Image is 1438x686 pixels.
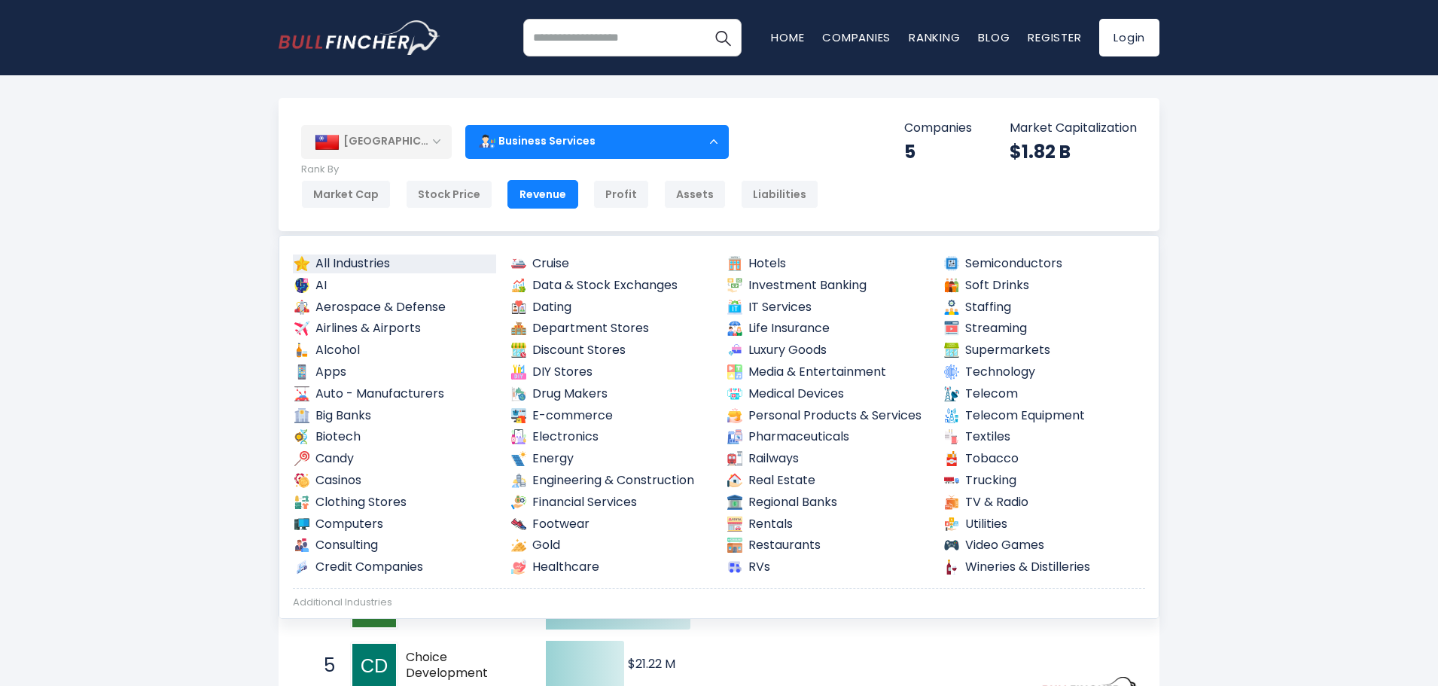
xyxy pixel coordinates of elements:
a: Railways [726,450,929,468]
a: Technology [943,363,1146,382]
a: Register [1028,29,1081,45]
a: Home [771,29,804,45]
a: Gold [510,536,713,555]
a: Personal Products & Services [726,407,929,425]
div: 5 [904,140,972,163]
a: Airlines & Airports [293,319,496,338]
a: Footwear [510,515,713,534]
a: Aerospace & Defense [293,298,496,317]
a: Semiconductors [943,255,1146,273]
a: Telecom Equipment [943,407,1146,425]
a: Real Estate [726,471,929,490]
p: Market Capitalization [1010,120,1137,136]
a: Tobacco [943,450,1146,468]
a: Regional Banks [726,493,929,512]
a: Utilities [943,515,1146,534]
a: Investment Banking [726,276,929,295]
a: Trucking [943,471,1146,490]
a: Companies [822,29,891,45]
a: Luxury Goods [726,341,929,360]
a: Dating [510,298,713,317]
a: Login [1099,19,1159,56]
a: Pharmaceuticals [726,428,929,447]
a: Telecom [943,385,1146,404]
div: Business Services [465,124,729,159]
a: RVs [726,558,929,577]
span: 5 [316,653,331,678]
a: Hotels [726,255,929,273]
a: Medical Devices [726,385,929,404]
div: $1.82 B [1010,140,1137,163]
a: Alcohol [293,341,496,360]
div: Market Cap [301,180,391,209]
div: Additional Industries [293,596,1145,609]
span: Choice Development [406,650,519,681]
a: Big Banks [293,407,496,425]
a: Auto - Manufacturers [293,385,496,404]
a: Video Games [943,536,1146,555]
a: Ranking [909,29,960,45]
a: Staffing [943,298,1146,317]
a: Blog [978,29,1010,45]
p: Companies [904,120,972,136]
a: Textiles [943,428,1146,447]
a: Supermarkets [943,341,1146,360]
a: Soft Drinks [943,276,1146,295]
a: Farming Supplies [510,617,713,636]
a: TV & Radio [943,493,1146,512]
a: Cruise [510,255,713,273]
a: Restaurants [726,536,929,555]
text: $21.22 M [628,655,675,672]
a: Electronics [510,428,713,447]
a: Casinos [293,471,496,490]
a: Consulting [293,536,496,555]
a: Data & Stock Exchanges [510,276,713,295]
a: Credit Companies [293,558,496,577]
p: Rank By [301,163,818,176]
a: Streaming [943,319,1146,338]
a: Life Insurance [726,319,929,338]
a: Renewable Energy [943,617,1146,636]
a: Financial Services [510,493,713,512]
a: Candy [293,450,496,468]
a: Wineries & Distilleries [943,558,1146,577]
a: E-commerce [510,407,713,425]
a: All Industries [293,255,496,273]
div: Stock Price [406,180,492,209]
a: Media & Entertainment [726,363,929,382]
div: Assets [664,180,726,209]
div: Revenue [507,180,578,209]
div: Liabilities [741,180,818,209]
a: Medical Tools [726,617,929,636]
button: Search [704,19,742,56]
a: Discount Stores [510,341,713,360]
a: DIY Stores [510,363,713,382]
a: Department Stores [510,319,713,338]
a: IT Services [726,298,929,317]
a: Clothing Stores [293,493,496,512]
a: Computers [293,515,496,534]
a: Energy [510,450,713,468]
img: bullfincher logo [279,20,440,55]
a: Biotech [293,428,496,447]
div: [GEOGRAPHIC_DATA] [301,125,452,158]
a: Advertising [293,617,496,636]
a: AI [293,276,496,295]
a: Drug Makers [510,385,713,404]
a: Engineering & Construction [510,471,713,490]
a: Go to homepage [279,20,440,55]
a: Rentals [726,515,929,534]
a: Apps [293,363,496,382]
div: Profit [593,180,649,209]
a: Healthcare [510,558,713,577]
